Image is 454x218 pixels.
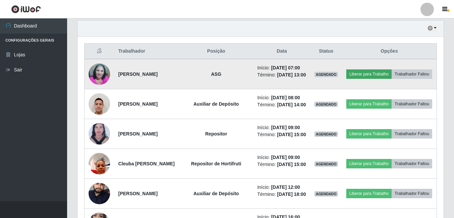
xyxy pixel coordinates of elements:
th: Data [253,44,310,59]
button: Trabalhador Faltou [392,189,432,198]
img: 1691073394546.jpeg [89,149,110,178]
time: [DATE] 07:00 [271,65,300,70]
button: Liberar para Trabalho [346,99,392,109]
li: Início: [257,64,306,71]
time: [DATE] 15:00 [277,162,306,167]
strong: Auxiliar de Depósito [193,191,239,196]
li: Término: [257,101,306,108]
li: Término: [257,191,306,198]
strong: [PERSON_NAME] [118,131,158,137]
th: Posição [179,44,253,59]
strong: [PERSON_NAME] [118,71,158,77]
span: AGENDADO [314,131,338,137]
button: Liberar para Trabalho [346,189,392,198]
span: AGENDADO [314,102,338,107]
li: Término: [257,131,306,138]
li: Início: [257,184,306,191]
li: Início: [257,124,306,131]
strong: Cleuba [PERSON_NAME] [118,161,175,166]
li: Término: [257,161,306,168]
time: [DATE] 09:00 [271,155,300,160]
time: [DATE] 09:00 [271,125,300,130]
strong: [PERSON_NAME] [118,191,158,196]
th: Trabalhador [114,44,179,59]
button: Liberar para Trabalho [346,159,392,168]
strong: Repositor de Hortifruti [191,161,241,166]
strong: Auxiliar de Depósito [193,101,239,107]
button: Liberar para Trabalho [346,69,392,79]
img: 1736960610041.jpeg [89,175,110,212]
img: CoreUI Logo [11,5,41,13]
li: Início: [257,94,306,101]
span: AGENDADO [314,161,338,167]
span: AGENDADO [314,72,338,77]
time: [DATE] 18:00 [277,192,306,197]
li: Início: [257,154,306,161]
button: Trabalhador Faltou [392,99,432,109]
strong: Repositor [205,131,227,137]
button: Trabalhador Faltou [392,159,432,168]
button: Trabalhador Faltou [392,129,432,139]
strong: ASG [211,71,221,77]
time: [DATE] 13:00 [277,72,306,77]
span: AGENDADO [314,191,338,197]
button: Liberar para Trabalho [346,129,392,139]
img: 1749045235898.jpeg [89,90,110,118]
th: Status [310,44,342,59]
time: [DATE] 14:00 [277,102,306,107]
img: 1728382310331.jpeg [89,119,110,149]
th: Opções [342,44,437,59]
li: Término: [257,71,306,78]
strong: [PERSON_NAME] [118,101,158,107]
button: Trabalhador Faltou [392,69,432,79]
time: [DATE] 08:00 [271,95,300,100]
time: [DATE] 15:00 [277,132,306,137]
img: 1694357568075.jpeg [89,55,110,93]
time: [DATE] 12:00 [271,184,300,190]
